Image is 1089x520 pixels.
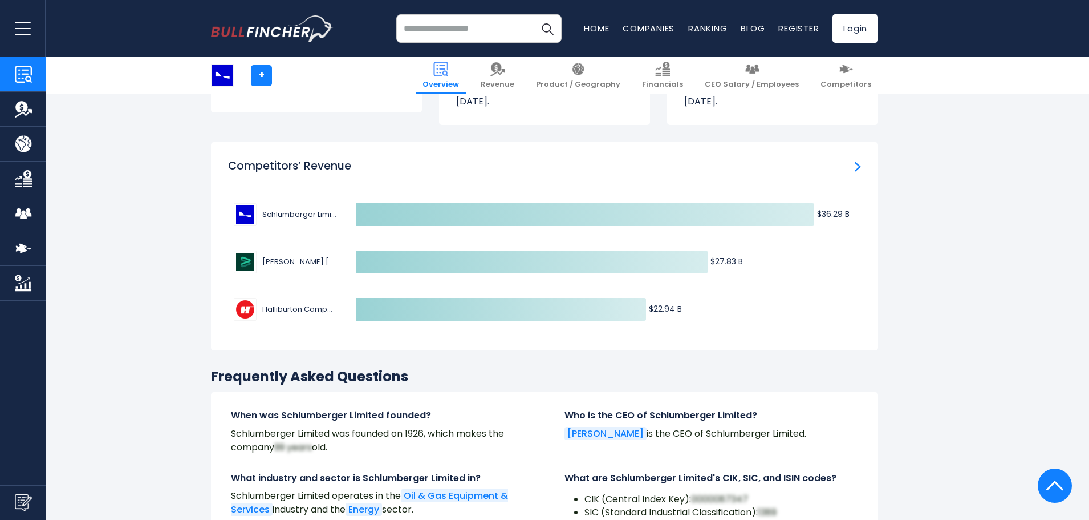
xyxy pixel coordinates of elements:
[316,435,344,446] a: Sign up
[231,409,525,422] h4: When was Schlumberger Limited founded?
[855,159,861,172] a: Competitors’ Revenue
[262,211,336,219] span: Schlumberger Limited
[274,441,312,454] span: 99 years
[234,251,336,273] a: [PERSON_NAME] [PERSON_NAME] Company
[778,22,819,34] a: Register
[564,427,858,441] p: is the CEO of Schlumberger Limited.
[474,57,521,94] a: Revenue
[584,507,858,519] li: SIC (Standard Industrial Classification):
[234,203,257,226] img: Schlumberger Limited competitors logo
[649,303,682,315] text: $22.94 B
[691,493,748,506] span: 0000087347
[346,503,382,516] a: Energy
[564,409,858,422] h4: Who is the CEO of Schlumberger Limited?
[642,80,683,90] span: Financials
[481,80,514,90] span: Revenue
[262,256,336,268] span: [PERSON_NAME] [PERSON_NAME] Company
[698,57,806,94] a: CEO Salary / Employees
[234,298,336,321] a: Halliburton Company
[228,159,351,174] h3: Competitors’ Revenue
[832,14,878,43] a: Login
[212,65,233,86] img: SLB logo
[234,251,257,273] img: Baker Hughes Company competitors logo
[251,65,272,86] a: +
[623,22,674,34] a: Companies
[262,304,336,315] span: Halliburton Company
[529,57,627,94] a: Product / Geography
[820,80,871,90] span: Competitors
[211,15,334,42] img: bullfincher logo
[536,80,620,90] span: Product / Geography
[234,298,257,321] img: Halliburton Company competitors logo
[416,57,466,94] a: Overview
[584,22,609,34] a: Home
[710,256,743,267] text: $27.83 B
[564,427,647,440] a: [PERSON_NAME]
[635,57,690,94] a: Financials
[211,15,334,42] a: Go to homepage
[741,22,765,34] a: Blog
[564,472,858,485] h4: What are Schlumberger Limited's CIK, SIC, and ISIN codes?
[814,57,878,94] a: Competitors
[817,208,850,220] text: $36.29 B
[231,489,525,517] p: Schlumberger Limited operates in the industry and the sector.
[584,494,858,506] li: CIK (Central Index Key):
[234,203,336,226] button: Schlumberger Limited
[705,80,799,90] span: CEO Salary / Employees
[533,14,562,43] button: Search
[231,472,525,485] h4: What industry and sector is Schlumberger Limited in?
[422,80,459,90] span: Overview
[231,489,508,516] a: Oil & Gas Equipment & Services
[231,427,525,454] p: Schlumberger Limited was founded on 1926, which makes the company old.
[211,368,878,385] h3: Frequently Asked Questions
[688,22,727,34] a: Ranking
